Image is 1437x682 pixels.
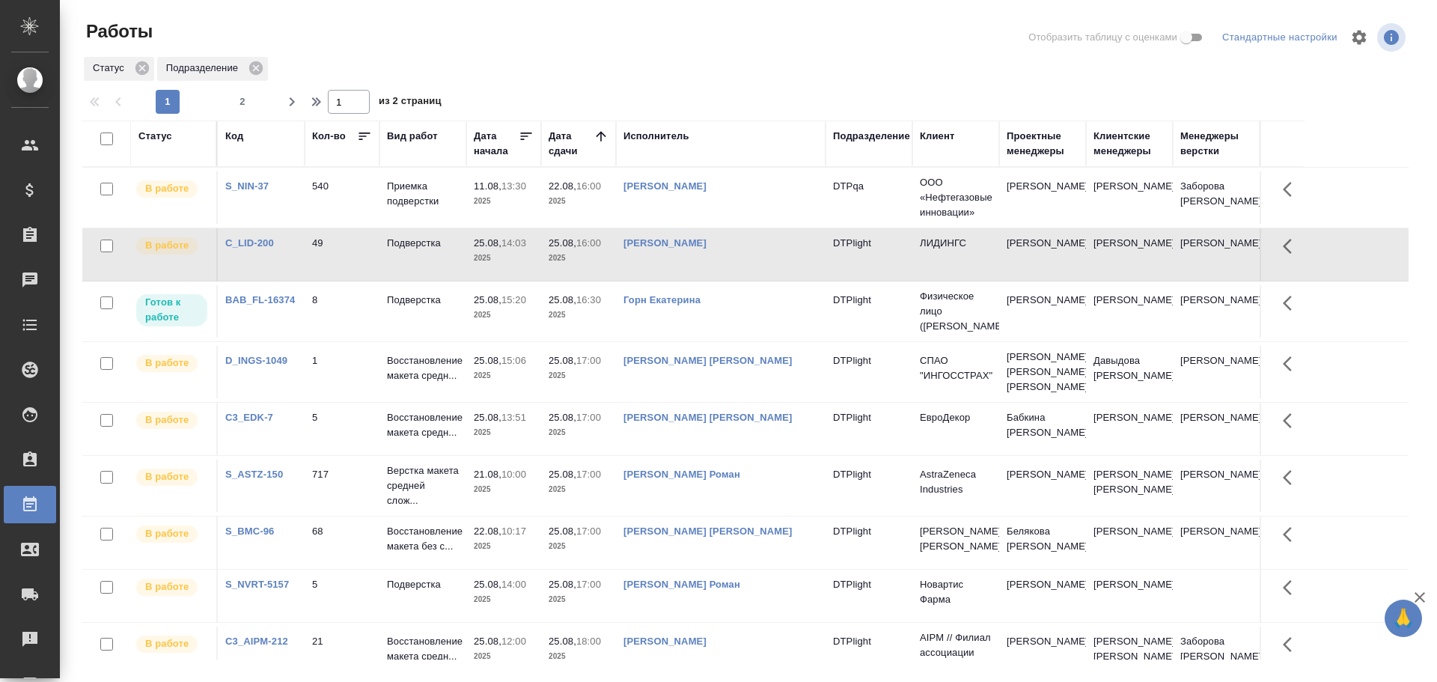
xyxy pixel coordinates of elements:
p: 2025 [549,251,608,266]
td: 5 [305,570,379,622]
span: Работы [82,19,153,43]
p: 2025 [549,368,608,383]
td: 1 [305,346,379,398]
p: 25.08, [549,237,576,249]
p: [PERSON_NAME] [1180,467,1252,482]
td: 21 [305,627,379,679]
td: DTPlight [826,570,912,622]
p: 12:00 [501,636,526,647]
p: 2025 [474,308,534,323]
p: 2025 [474,194,534,209]
div: Статус [84,57,154,81]
p: 17:00 [576,469,601,480]
p: Подверстка [387,577,459,592]
p: 13:51 [501,412,526,423]
td: Давыдова [PERSON_NAME] [1086,346,1173,398]
div: Менеджеры верстки [1180,129,1252,159]
a: [PERSON_NAME] [PERSON_NAME] [623,355,793,366]
button: Здесь прячутся важные кнопки [1274,285,1310,321]
p: Статус [93,61,129,76]
p: 25.08, [474,237,501,249]
p: Восстановление макета средн... [387,353,459,383]
p: 17:00 [576,355,601,366]
p: 2025 [549,308,608,323]
div: Клиентские менеджеры [1093,129,1165,159]
a: [PERSON_NAME] [PERSON_NAME] [623,526,793,537]
p: 2025 [474,649,534,664]
p: В работе [145,181,189,196]
div: Кол-во [312,129,346,144]
a: D_INGS-1049 [225,355,287,366]
a: BAB_FL-16374 [225,294,295,305]
td: [PERSON_NAME] [1086,570,1173,622]
div: Клиент [920,129,954,144]
td: 540 [305,171,379,224]
td: Бабкина [PERSON_NAME] [999,403,1086,455]
td: DTPlight [826,517,912,569]
td: [PERSON_NAME] [1086,403,1173,455]
div: Исполнитель выполняет работу [135,467,209,487]
div: Подразделение [157,57,268,81]
p: AIPM // Филиал ассоциации «Ассоциация... [920,630,992,675]
td: DTPlight [826,228,912,281]
button: Здесь прячутся важные кнопки [1274,627,1310,663]
button: 🙏 [1385,600,1422,637]
td: 49 [305,228,379,281]
span: Настроить таблицу [1341,19,1377,55]
p: 11.08, [474,180,501,192]
td: [PERSON_NAME] [PERSON_NAME] [1086,460,1173,512]
a: [PERSON_NAME] Роман [623,579,740,590]
span: Посмотреть информацию [1377,23,1409,52]
a: S_NVRT-5157 [225,579,289,590]
a: Горн Екатерина [623,294,701,305]
p: Подразделение [166,61,243,76]
div: Исполнитель выполняет работу [135,236,209,256]
p: 2025 [474,368,534,383]
button: Здесь прячутся важные кнопки [1274,346,1310,382]
button: Здесь прячутся важные кнопки [1274,517,1310,552]
td: [PERSON_NAME] [1086,517,1173,569]
td: [PERSON_NAME] [1086,285,1173,338]
p: 2025 [474,539,534,554]
button: Здесь прячутся важные кнопки [1274,570,1310,606]
p: 21.08, [474,469,501,480]
a: C3_EDK-7 [225,412,273,423]
div: Подразделение [833,129,910,144]
td: [PERSON_NAME] [999,460,1086,512]
span: Отобразить таблицу с оценками [1028,30,1177,45]
p: 17:00 [576,579,601,590]
p: [PERSON_NAME], [PERSON_NAME] [PERSON_NAME] [1007,350,1078,395]
div: Исполнитель [623,129,689,144]
span: из 2 страниц [379,92,442,114]
p: Новартис Фарма [920,577,992,607]
p: 25.08, [549,579,576,590]
td: DTPlight [826,460,912,512]
div: Статус [138,129,172,144]
button: Здесь прячутся важные кнопки [1274,403,1310,439]
p: ЕвроДекор [920,410,992,425]
p: 25.08, [549,469,576,480]
div: Исполнитель выполняет работу [135,634,209,654]
p: 2025 [549,482,608,497]
p: СПАО "ИНГОССТРАХ" [920,353,992,383]
td: 717 [305,460,379,512]
div: Исполнитель может приступить к работе [135,293,209,328]
p: В работе [145,356,189,371]
div: Код [225,129,243,144]
p: 16:00 [576,180,601,192]
p: 25.08, [549,636,576,647]
p: 14:00 [501,579,526,590]
p: 25.08, [474,636,501,647]
td: DTPlight [826,403,912,455]
p: [PERSON_NAME] [PERSON_NAME] [920,524,992,554]
td: 5 [305,403,379,455]
p: Подверстка [387,236,459,251]
button: 2 [231,90,254,114]
p: Верстка макета средней слож... [387,463,459,508]
a: [PERSON_NAME] [623,237,707,249]
div: Дата сдачи [549,129,594,159]
p: 13:30 [501,180,526,192]
td: DTPqa [826,171,912,224]
p: ООО «Нефтегазовые инновации» [920,175,992,220]
p: 10:17 [501,526,526,537]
